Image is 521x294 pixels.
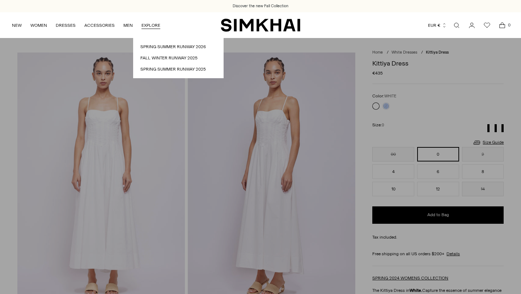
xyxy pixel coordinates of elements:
a: Open cart modal [495,18,509,33]
a: WOMEN [30,17,47,33]
a: DRESSES [56,17,76,33]
a: Wishlist [480,18,494,33]
button: EUR € [428,17,447,33]
a: ACCESSORIES [84,17,115,33]
span: 0 [506,22,512,28]
a: EXPLORE [141,17,160,33]
a: Open search modal [449,18,464,33]
a: Discover the new Fall Collection [233,3,288,9]
a: SIMKHAI [221,18,300,32]
a: NEW [12,17,22,33]
a: MEN [123,17,133,33]
a: Go to the account page [465,18,479,33]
